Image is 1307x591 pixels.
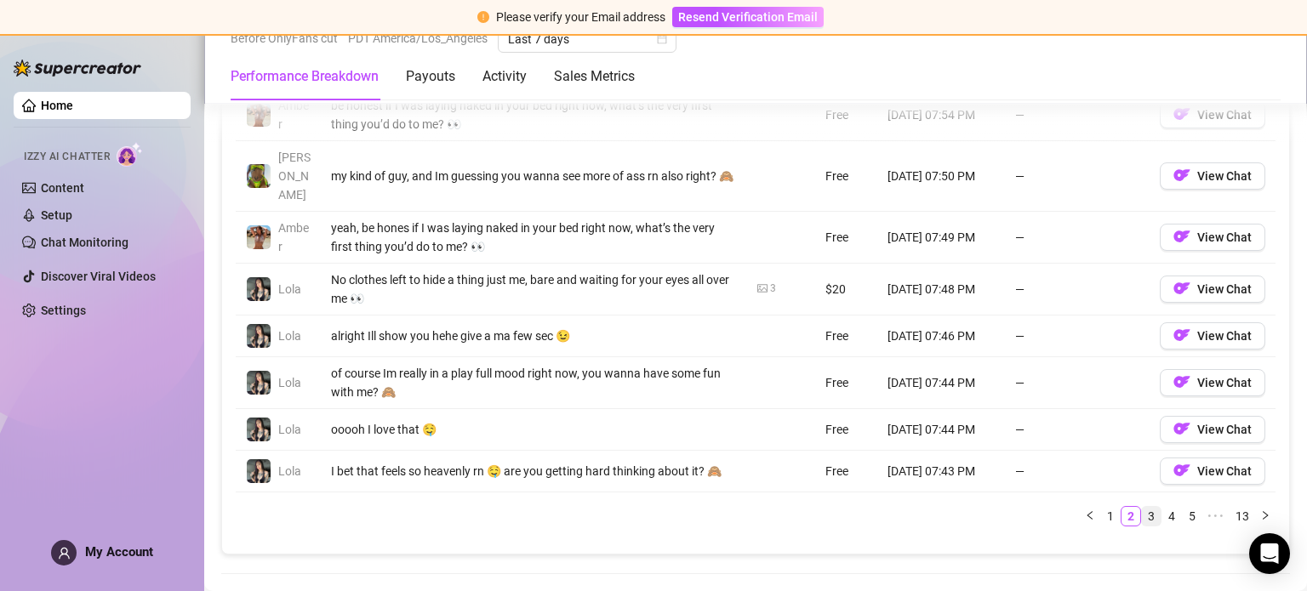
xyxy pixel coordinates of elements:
span: My Account [85,544,153,560]
div: No clothes left to hide a thing just me, bare and waiting for your eyes all over me 👀 [331,270,737,308]
td: $20 [815,264,877,315]
a: OFView Chat [1160,379,1265,393]
button: OFView Chat [1160,101,1265,128]
span: calendar [657,34,667,44]
img: AI Chatter [117,142,143,167]
a: 2 [1122,507,1140,526]
a: OFView Chat [1160,173,1265,186]
img: Amber [247,103,271,127]
span: right [1260,510,1270,520]
button: OFView Chat [1160,416,1265,443]
td: [DATE] 07:54 PM [877,89,1005,141]
td: — [1005,141,1150,212]
button: OFView Chat [1160,276,1265,303]
li: Next Page [1255,506,1276,526]
td: — [1005,264,1150,315]
td: — [1005,315,1150,357]
img: OF [1173,167,1190,184]
span: View Chat [1197,169,1252,183]
span: [PERSON_NAME] [278,151,311,202]
td: [DATE] 07:43 PM [877,451,1005,492]
li: 2 [1121,506,1141,526]
a: 13 [1230,507,1254,526]
button: OFView Chat [1160,162,1265,190]
span: View Chat [1197,230,1252,244]
div: yeah, be hones if I was laying naked in your bed right now, what’s the very first thing you’d do ... [331,219,737,256]
li: Next 5 Pages [1202,506,1230,526]
a: Settings [41,304,86,317]
td: [DATE] 07:44 PM [877,409,1005,451]
div: Activity [482,66,527,87]
button: OFView Chat [1160,224,1265,251]
a: Setup [41,208,72,222]
td: — [1005,409,1150,451]
img: Amber [247,225,271,249]
span: ••• [1202,506,1230,526]
li: 4 [1161,506,1182,526]
div: Open Intercom Messenger [1249,533,1290,574]
td: [DATE] 07:44 PM [877,357,1005,409]
a: 3 [1142,507,1161,526]
a: OFView Chat [1160,234,1265,247]
td: — [1005,357,1150,409]
img: OF [1173,420,1190,437]
td: [DATE] 07:46 PM [877,315,1005,357]
a: OFView Chat [1160,111,1265,125]
td: Free [815,357,877,409]
span: Lola [278,376,301,389]
li: 13 [1230,506,1255,526]
td: — [1005,89,1150,141]
span: View Chat [1197,376,1252,389]
span: Amber [278,221,309,253]
a: OFView Chat [1160,286,1265,299]
span: Lola [278,464,301,478]
div: Performance Breakdown [231,66,379,87]
div: ooooh I love that 🤤 [331,420,737,439]
td: Free [815,212,877,264]
button: right [1255,506,1276,526]
div: I bet that feels so heavenly rn 🤤 are you getting hard thinking about it? 🙈 [331,462,737,480]
a: Content [41,181,84,195]
span: Amber [278,99,309,131]
a: 1 [1101,507,1120,526]
div: Sales Metrics [554,66,635,87]
a: 5 [1183,507,1201,526]
a: OFView Chat [1160,468,1265,481]
img: Lola [247,459,271,483]
span: Resend Verification Email [678,10,818,24]
img: Taylor [247,164,271,188]
a: Discover Viral Videos [41,270,156,283]
div: 3 [770,281,776,297]
span: View Chat [1197,329,1252,343]
span: View Chat [1197,464,1252,478]
td: — [1005,451,1150,492]
span: user [58,547,71,560]
div: alright Ill show you hehe give a ma few sec 😉 [331,327,737,345]
li: Previous Page [1080,506,1100,526]
button: Resend Verification Email [672,7,824,27]
button: OFView Chat [1160,369,1265,396]
td: [DATE] 07:48 PM [877,264,1005,315]
img: OF [1173,327,1190,344]
span: Lola [278,329,301,343]
img: Lola [247,371,271,395]
span: Izzy AI Chatter [24,149,110,165]
td: Free [815,409,877,451]
img: OF [1173,373,1190,390]
a: Chat Monitoring [41,236,128,249]
button: OFView Chat [1160,322,1265,349]
span: Lola [278,282,301,296]
span: View Chat [1197,423,1252,436]
button: OFView Chat [1160,457,1265,485]
img: Lola [247,324,271,348]
td: — [1005,212,1150,264]
img: Lola [247,418,271,441]
span: Before OnlyFans cut [231,26,338,51]
img: OF [1173,280,1190,297]
td: Free [815,89,877,141]
td: Free [815,451,877,492]
div: of course Im really in a play full mood right now, you wanna have some fun with me? 🙈 [331,364,737,401]
a: OFView Chat [1160,426,1265,440]
span: PDT America/Los_Angeles [348,26,488,51]
span: Last 7 days [508,26,666,52]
